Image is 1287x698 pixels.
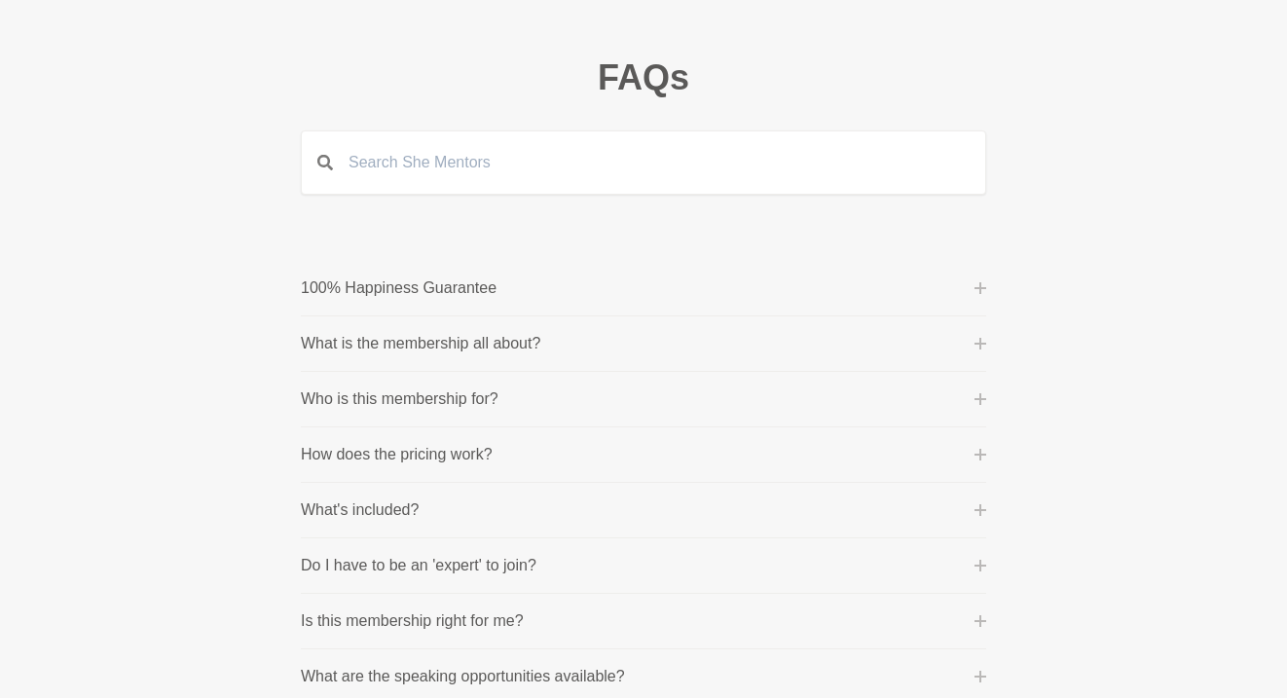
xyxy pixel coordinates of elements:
button: How does the pricing work? [301,443,986,466]
p: 100% Happiness Guarantee [301,276,496,300]
input: Search She Mentors [333,131,985,194]
p: Is this membership right for me? [301,609,524,633]
p: What is the membership all about? [301,332,540,355]
p: How does the pricing work? [301,443,493,466]
p: Who is this membership for? [301,387,498,411]
button: Do I have to be an 'expert' to join? [301,554,986,577]
button: What are the speaking opportunities available? [301,665,986,688]
p: What's included? [301,498,419,522]
button: What is the membership all about? [301,332,986,355]
p: Do I have to be an 'expert' to join? [301,554,536,577]
button: What's included? [301,498,986,522]
button: Who is this membership for? [301,387,986,411]
button: 100% Happiness Guarantee [301,276,986,300]
p: What are the speaking opportunities available? [301,665,625,688]
h1: FAQs [52,55,1235,99]
button: Is this membership right for me? [301,609,986,633]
